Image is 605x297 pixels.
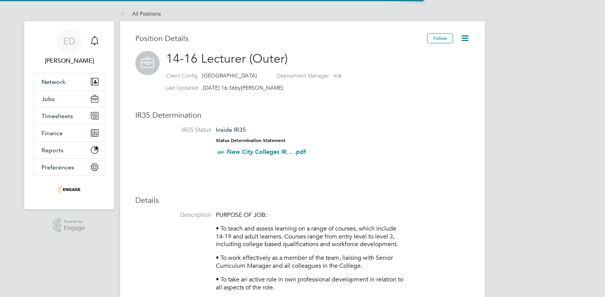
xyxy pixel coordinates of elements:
span: 14-16 Lecturer (Outer) [166,51,288,66]
p: • To work effectively as a member of the team, liaising with Senior Curriculum Manager and all co... [216,254,406,270]
span: Preferences [41,164,74,171]
a: Go to home page [33,183,105,196]
label: Description [135,211,211,219]
a: ED[PERSON_NAME] [33,29,105,65]
p: PURPOSE OF JOB: [216,211,406,219]
span: Timesheets [41,112,73,120]
strong: Status Determination Statement [216,138,285,143]
button: Preferences [34,159,105,175]
p: • To teach and assess learning on a range of courses, which include 14-19 and adult learners. Cou... [216,225,406,248]
h3: IR35 Determination [135,110,470,120]
a: Powered byEngage [53,218,86,233]
label: Deployment Manager [277,72,329,79]
button: Network [34,73,105,90]
button: Reports [34,142,105,158]
span: Inside IR35 [216,126,246,133]
button: Follow [427,33,453,43]
a: New City Colleges IR... .pdf [227,148,306,155]
img: omniapeople-logo-retina.png [58,183,81,196]
p: • To take an active role in own professional development in relation to all aspects of the role. [216,276,406,292]
span: Network [41,78,65,85]
h3: Details [135,195,470,205]
button: Jobs [34,90,105,107]
span: Powered by [64,218,85,225]
span: [DATE] 16:36 [203,84,235,91]
span: Ellie Dean [33,56,105,65]
div: by [166,84,283,91]
label: IR35 Status [135,126,211,134]
label: Last Updated [166,84,198,91]
span: [PERSON_NAME] [241,84,283,91]
a: All Positions [120,10,161,17]
button: Finance [34,125,105,141]
span: Reports [41,147,63,154]
span: Jobs [41,95,55,103]
span: ED [63,36,76,46]
nav: Main navigation [24,21,114,209]
span: Finance [41,130,63,137]
h3: Position Details [135,33,427,43]
span: Engage [64,225,85,231]
button: Timesheets [34,107,105,124]
span: [GEOGRAPHIC_DATA] [202,72,257,79]
label: Client Config [166,72,198,79]
span: n/a [334,72,341,79]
